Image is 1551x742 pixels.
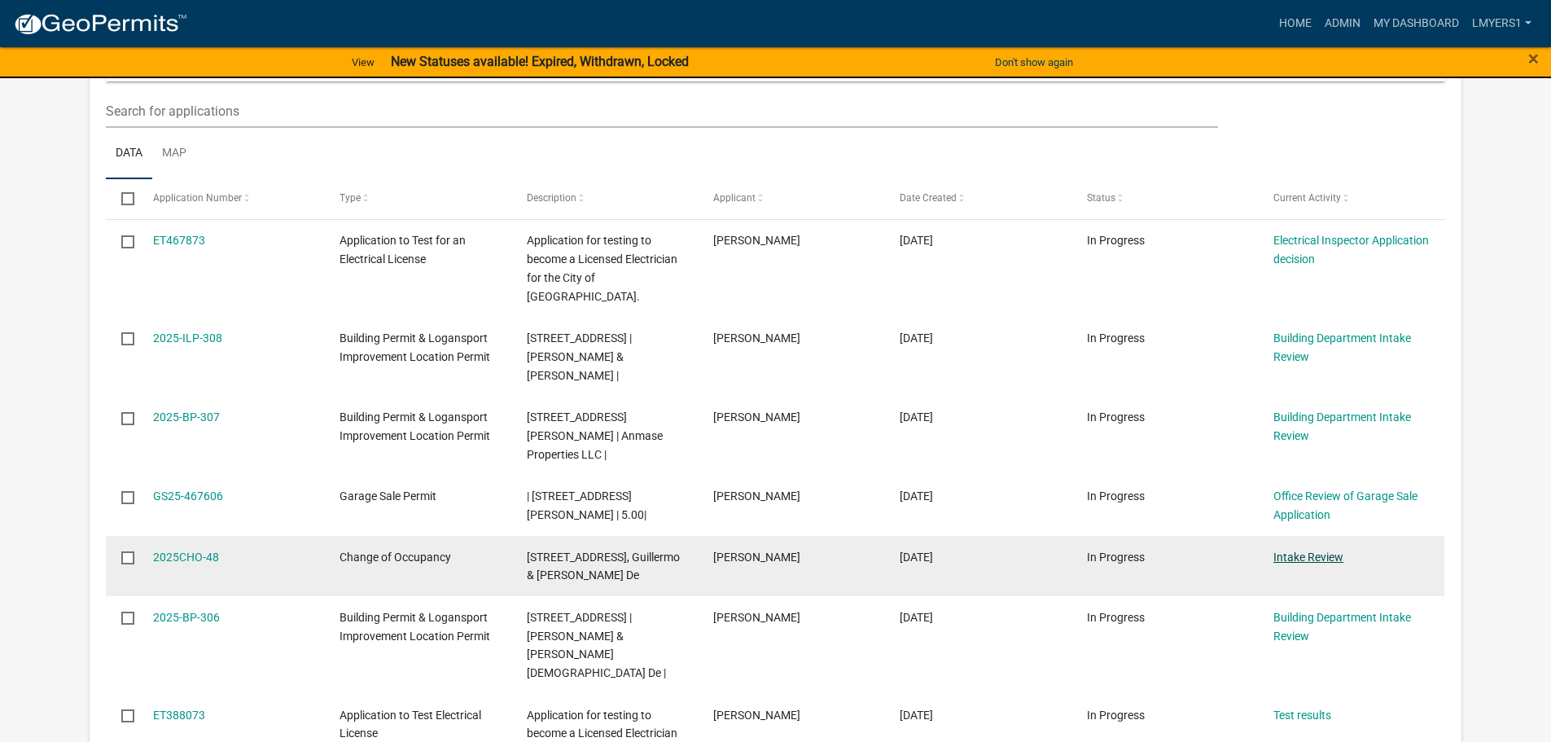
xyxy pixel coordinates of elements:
[713,234,800,247] span: Robert Aaron Siegfred
[900,611,933,624] span: 08/21/2025
[153,709,205,722] a: ET388073
[713,709,800,722] span: Philipp Bleeke
[1273,490,1417,521] a: Office Review of Garage Sale Application
[1087,490,1145,503] span: In Progress
[340,411,490,442] span: Building Permit & Logansport Improvement Location Permit
[713,411,800,424] span: MAURO PICARDO
[340,331,490,363] span: Building Permit & Logansport Improvement Location Permit
[106,179,137,218] datatable-header-cell: Select
[1071,179,1258,218] datatable-header-cell: Status
[153,551,219,564] a: 2025CHO-48
[1087,551,1145,564] span: In Progress
[138,179,324,218] datatable-header-cell: Application Number
[900,551,933,564] span: 08/21/2025
[713,611,800,624] span: Guillermo Montalvo
[153,611,220,624] a: 2025-BP-306
[1273,234,1429,266] a: Electrical Inspector Application decision
[1087,331,1145,345] span: In Progress
[713,551,800,564] span: Guillermo Montalvo
[106,94,1217,128] input: Search for applications
[1318,8,1367,39] a: Admin
[1087,192,1115,204] span: Status
[340,234,466,266] span: Application to Test for an Electrical License
[340,192,361,204] span: Type
[1528,47,1539,70] span: ×
[153,192,242,204] span: Application Number
[153,234,205,247] a: ET467873
[1273,611,1411,643] a: Building Department Intake Review
[900,709,933,722] span: 03/12/2025
[713,331,800,345] span: theresa Hettinger
[900,234,933,247] span: 08/22/2025
[1367,8,1466,39] a: My Dashboard
[345,49,381,76] a: View
[1087,411,1145,424] span: In Progress
[153,331,222,345] a: 2025-ILP-308
[988,49,1080,76] button: Don't show again
[900,192,957,204] span: Date Created
[527,234,677,302] span: Application for testing to become a Licensed Electrician for the City of Logansport.
[1528,49,1539,68] button: Close
[1087,709,1145,722] span: In Progress
[527,490,646,521] span: | 717 Biddle Street | 5.00|
[1273,192,1341,204] span: Current Activity
[340,490,436,503] span: Garage Sale Permit
[900,411,933,424] span: 08/22/2025
[391,54,689,69] strong: New Statuses available! Expired, Withdrawn, Locked
[527,611,666,679] span: 308 E COLFAX ST | Montalvo, Guillermo & Montalvo, Rebeca Mosqueda De |
[713,192,756,204] span: Applicant
[153,411,220,424] a: 2025-BP-307
[1273,551,1343,564] a: Intake Review
[340,611,490,643] span: Building Permit & Logansport Improvement Location Permit
[1087,611,1145,624] span: In Progress
[900,490,933,503] span: 08/21/2025
[152,128,196,180] a: Map
[106,128,152,180] a: Data
[340,551,451,564] span: Change of Occupancy
[1466,8,1538,39] a: lmyers1
[713,490,800,503] span: Hailee Boehme
[900,331,933,345] span: 08/22/2025
[1273,331,1411,363] a: Building Department Intake Review
[698,179,884,218] datatable-header-cell: Applicant
[324,179,510,218] datatable-header-cell: Type
[527,551,680,582] span: 308 E COLFAX ST Montalvo, Guillermo & Montalvo, Rebeca Mosqueda De
[884,179,1071,218] datatable-header-cell: Date Created
[510,179,697,218] datatable-header-cell: Description
[340,709,481,740] span: Application to Test Electrical License
[1273,411,1411,442] a: Building Department Intake Review
[1087,234,1145,247] span: In Progress
[1258,179,1444,218] datatable-header-cell: Current Activity
[153,490,223,503] a: GS25-467606
[527,331,632,382] span: 1718 E MARKET ST | Hettinger, Mark S & Theresa |
[1273,709,1331,722] a: Test results
[527,411,663,461] span: 1617 SMEAD ST | Anmase Properties LLC |
[1273,8,1318,39] a: Home
[527,192,576,204] span: Description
